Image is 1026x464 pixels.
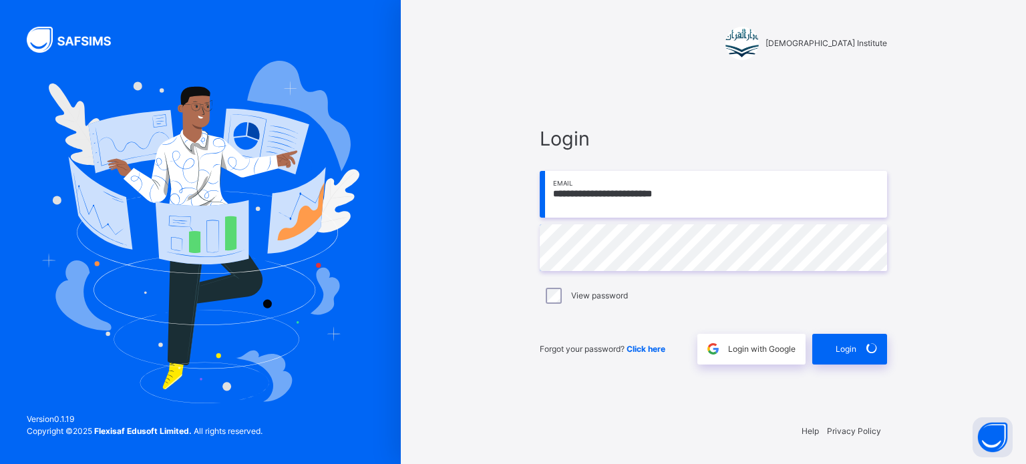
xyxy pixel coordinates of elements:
[571,290,628,302] label: View password
[705,341,721,357] img: google.396cfc9801f0270233282035f929180a.svg
[728,343,796,355] span: Login with Google
[973,417,1013,457] button: Open asap
[540,344,665,354] span: Forgot your password?
[765,37,887,49] span: [DEMOGRAPHIC_DATA] Institute
[836,343,856,355] span: Login
[627,344,665,354] a: Click here
[27,413,263,425] span: Version 0.1.19
[802,426,819,436] a: Help
[27,426,263,436] span: Copyright © 2025 All rights reserved.
[827,426,881,436] a: Privacy Policy
[27,27,127,53] img: SAFSIMS Logo
[94,426,192,436] strong: Flexisaf Edusoft Limited.
[41,61,359,403] img: Hero Image
[540,124,887,153] span: Login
